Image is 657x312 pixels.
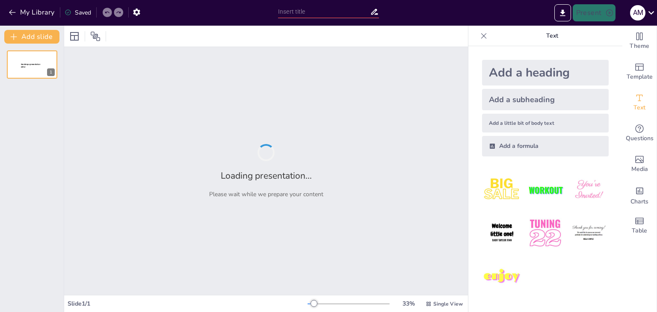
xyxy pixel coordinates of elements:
span: Position [90,31,101,41]
div: Add a heading [482,60,609,85]
input: Insert title [278,6,370,18]
span: Text [633,103,645,112]
div: Add images, graphics, shapes or video [622,149,657,180]
button: My Library [6,6,58,19]
img: 6.jpeg [569,213,609,253]
img: 4.jpeg [482,213,522,253]
div: Add ready made slides [622,56,657,87]
span: Media [631,165,648,174]
div: Saved [65,9,91,17]
button: Present [573,4,616,21]
span: Charts [630,197,648,206]
button: Export to PowerPoint [554,4,571,21]
div: Add a little bit of body text [482,114,609,132]
h2: Loading presentation... [221,170,312,182]
div: Slide 1 / 1 [68,300,308,308]
img: 2.jpeg [525,170,565,210]
button: Add slide [4,30,59,44]
span: Sendsteps presentation editor [21,63,40,68]
div: 1 [7,50,57,79]
div: 1 [47,68,55,76]
span: Table [632,226,647,235]
div: Add a subheading [482,89,609,110]
img: 7.jpeg [482,257,522,297]
div: Layout [68,29,81,43]
div: A M [630,5,645,21]
img: 5.jpeg [525,213,565,253]
div: Add text boxes [622,87,657,118]
img: 1.jpeg [482,170,522,210]
span: Theme [630,41,649,51]
p: Text [491,26,614,46]
div: Add charts and graphs [622,180,657,210]
span: Template [627,72,653,82]
div: Get real-time input from your audience [622,118,657,149]
span: Questions [626,134,654,143]
div: Add a table [622,210,657,241]
div: Change the overall theme [622,26,657,56]
div: Add a formula [482,136,609,156]
img: 3.jpeg [569,170,609,210]
span: Single View [433,300,463,307]
p: Please wait while we prepare your content [209,190,323,198]
div: 33 % [398,300,419,308]
button: A M [630,4,645,21]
